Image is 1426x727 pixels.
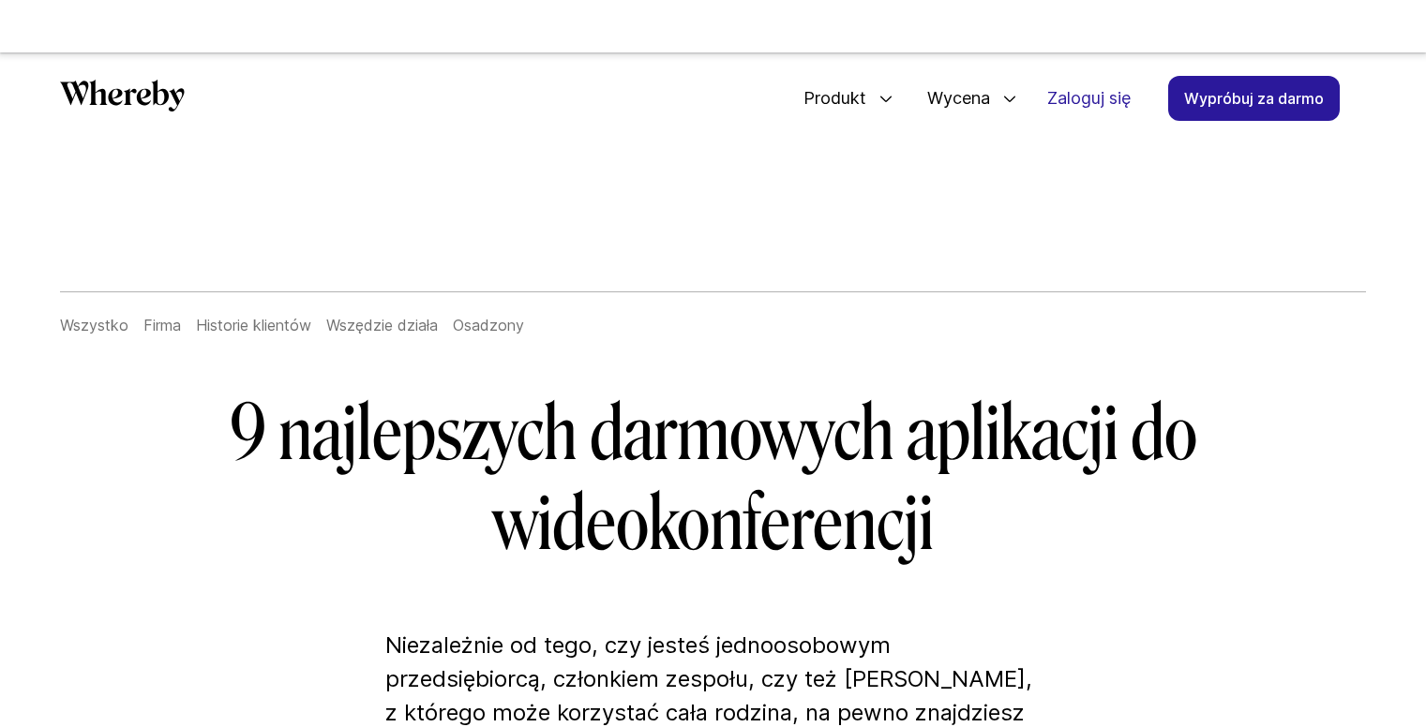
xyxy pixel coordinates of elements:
a: Osadzony [453,316,524,334]
font: Wypróbuj za darmo [1184,89,1324,108]
a: Firma [143,316,181,334]
a: Zaloguj się [1032,77,1146,120]
a: Wszystko [60,316,128,334]
a: Za pomocą którego [60,80,185,118]
font: Wycena [927,88,990,108]
font: Zaloguj się [1047,88,1131,108]
a: Wypróbuj za darmo [1168,76,1340,121]
font: Produkt [803,88,866,108]
svg: Za pomocą którego [60,80,185,111]
a: Historie klientów [196,316,311,334]
a: Wszędzie działa [326,316,438,334]
font: 9 najlepszych darmowych aplikacji do wideokonferencji [230,389,1197,569]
